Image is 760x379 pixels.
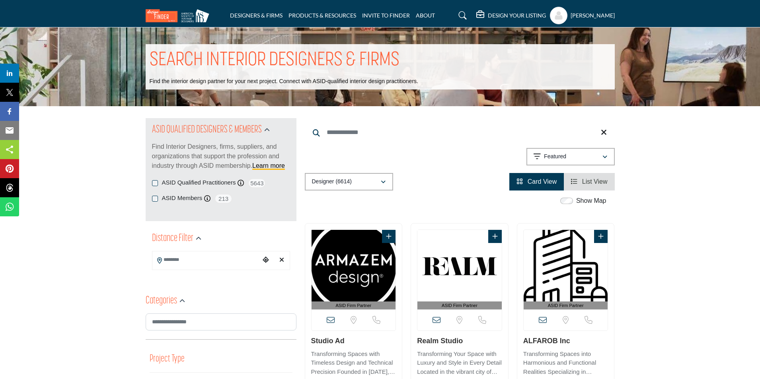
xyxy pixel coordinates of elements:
[571,178,607,185] a: View List
[152,252,260,268] input: Search Location
[276,252,288,269] div: Clear search location
[305,173,393,190] button: Designer (6614)
[598,233,604,240] a: Add To List
[564,173,614,190] li: List View
[252,162,285,169] a: Learn more
[516,178,557,185] a: View Card
[582,178,608,185] span: List View
[162,178,236,187] label: ASID Qualified Practitioners
[146,9,213,22] img: Site Logo
[509,173,564,190] li: Card View
[544,153,566,161] p: Featured
[528,178,557,185] span: Card View
[525,302,606,309] span: ASID Firm Partner
[526,148,615,165] button: Featured
[523,337,608,346] h3: ALFAROB Inc
[417,230,502,301] img: Realm Studio
[311,350,396,377] p: Transforming Spaces with Timeless Design and Technical Precision Founded in [DATE], this innovati...
[492,233,498,240] a: Add To List
[146,294,177,308] h2: Categories
[152,142,290,171] p: Find Interior Designers, firms, suppliers, and organizations that support the profession and indu...
[311,348,396,377] a: Transforming Spaces with Timeless Design and Technical Precision Founded in [DATE], this innovati...
[152,231,193,246] h2: Distance Filter
[524,230,608,310] a: Open Listing in new tab
[230,12,283,19] a: DESIGNERS & FIRMS
[417,337,502,346] h3: Realm Studio
[248,178,266,188] span: 5643
[523,348,608,377] a: Transforming Spaces into Harmonious and Functional Realities Specializing in creating harmonious ...
[488,12,546,19] h5: DESIGN YOUR LISTING
[150,78,418,86] p: Find the interior design partner for your next project. Connect with ASID-qualified interior desi...
[417,348,502,377] a: Transforming Your Space with Luxury and Style in Every Detail Located in the vibrant city of [GEO...
[311,337,345,345] a: Studio Ad
[476,11,546,20] div: DESIGN YOUR LISTING
[312,230,396,301] img: Studio Ad
[152,196,158,202] input: ASID Members checkbox
[386,233,392,240] a: Add To List
[305,123,615,142] input: Search Keyword
[162,194,203,203] label: ASID Members
[311,337,396,346] h3: Studio Ad
[150,352,185,367] button: Project Type
[313,302,394,309] span: ASID Firm Partner
[576,196,606,206] label: Show Map
[260,252,272,269] div: Choose your current location
[146,313,296,330] input: Search Category
[417,337,463,345] a: Realm Studio
[152,180,158,186] input: ASID Qualified Practitioners checkbox
[524,230,608,301] img: ALFAROB Inc
[523,350,608,377] p: Transforming Spaces into Harmonious and Functional Realities Specializing in creating harmonious ...
[416,12,435,19] a: ABOUT
[214,194,232,204] span: 213
[417,230,502,310] a: Open Listing in new tab
[550,7,567,24] button: Show hide supplier dropdown
[571,12,615,19] h5: [PERSON_NAME]
[152,123,262,137] h2: ASID QUALIFIED DESIGNERS & MEMBERS
[417,350,502,377] p: Transforming Your Space with Luxury and Style in Every Detail Located in the vibrant city of [GEO...
[451,9,472,22] a: Search
[362,12,410,19] a: INVITE TO FINDER
[288,12,356,19] a: PRODUCTS & RESOURCES
[312,230,396,310] a: Open Listing in new tab
[523,337,570,345] a: ALFAROB Inc
[312,178,352,186] p: Designer (6614)
[419,302,500,309] span: ASID Firm Partner
[150,48,399,73] h1: SEARCH INTERIOR DESIGNERS & FIRMS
